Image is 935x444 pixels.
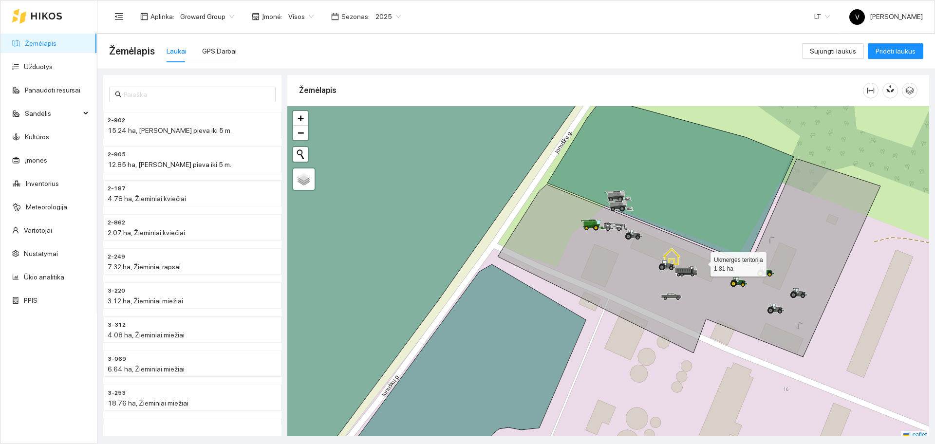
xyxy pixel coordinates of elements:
span: 4.08 ha, Žieminiai miežiai [108,331,185,339]
span: 2-906 [108,423,126,432]
a: Panaudoti resursai [25,86,80,94]
a: Zoom in [293,111,308,126]
span: column-width [863,87,878,94]
span: 3-069 [108,354,126,364]
span: calendar [331,13,339,20]
a: Kultūros [25,133,49,141]
a: Ūkio analitika [24,273,64,281]
span: search [115,91,122,98]
span: − [298,127,304,139]
a: Leaflet [903,431,927,438]
span: Groward Group [180,9,234,24]
input: Paieška [124,89,270,100]
span: menu-fold [114,12,123,21]
span: 7.32 ha, Žieminiai rapsai [108,263,181,271]
span: Sandėlis [25,104,80,123]
a: Nustatymai [24,250,58,258]
span: + [298,112,304,124]
span: 3.12 ha, Žieminiai miežiai [108,297,183,305]
span: 3-220 [108,286,125,296]
span: 2-249 [108,252,125,261]
span: 2-905 [108,150,126,159]
span: 2025 [375,9,401,24]
span: [PERSON_NAME] [849,13,923,20]
span: Visos [288,9,314,24]
span: 2-862 [108,218,125,227]
span: layout [140,13,148,20]
a: Žemėlapis [25,39,56,47]
span: 4.78 ha, Žieminiai kviečiai [108,195,186,203]
a: Įmonės [25,156,47,164]
span: Aplinka : [150,11,174,22]
a: Sujungti laukus [802,47,864,55]
div: Laukai [167,46,187,56]
span: 3-312 [108,320,126,330]
a: Vartotojai [24,226,52,234]
span: Žemėlapis [109,43,155,59]
a: PPIS [24,296,37,304]
div: GPS Darbai [202,46,237,56]
span: Sujungti laukus [810,46,856,56]
span: 3-253 [108,388,126,398]
span: V [855,9,860,25]
span: 2.07 ha, Žieminiai kviečiai [108,229,185,237]
a: Layers [293,168,315,190]
button: Initiate a new search [293,147,308,162]
button: column-width [863,83,879,98]
span: 18.76 ha, Žieminiai miežiai [108,399,188,407]
span: Pridėti laukus [876,46,916,56]
span: LT [814,9,830,24]
a: Užduotys [24,63,53,71]
a: Pridėti laukus [868,47,923,55]
span: 15.24 ha, [PERSON_NAME] pieva iki 5 m. [108,127,232,134]
button: Pridėti laukus [868,43,923,59]
span: 2-187 [108,184,126,193]
a: Meteorologija [26,203,67,211]
a: Inventorius [26,180,59,187]
a: Zoom out [293,126,308,140]
span: 2-902 [108,116,125,125]
span: 12.85 ha, [PERSON_NAME] pieva iki 5 m. [108,161,231,168]
button: Sujungti laukus [802,43,864,59]
span: Įmonė : [262,11,282,22]
button: menu-fold [109,7,129,26]
span: shop [252,13,260,20]
span: 6.64 ha, Žieminiai miežiai [108,365,185,373]
span: Sezonas : [341,11,370,22]
div: Žemėlapis [299,76,863,104]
